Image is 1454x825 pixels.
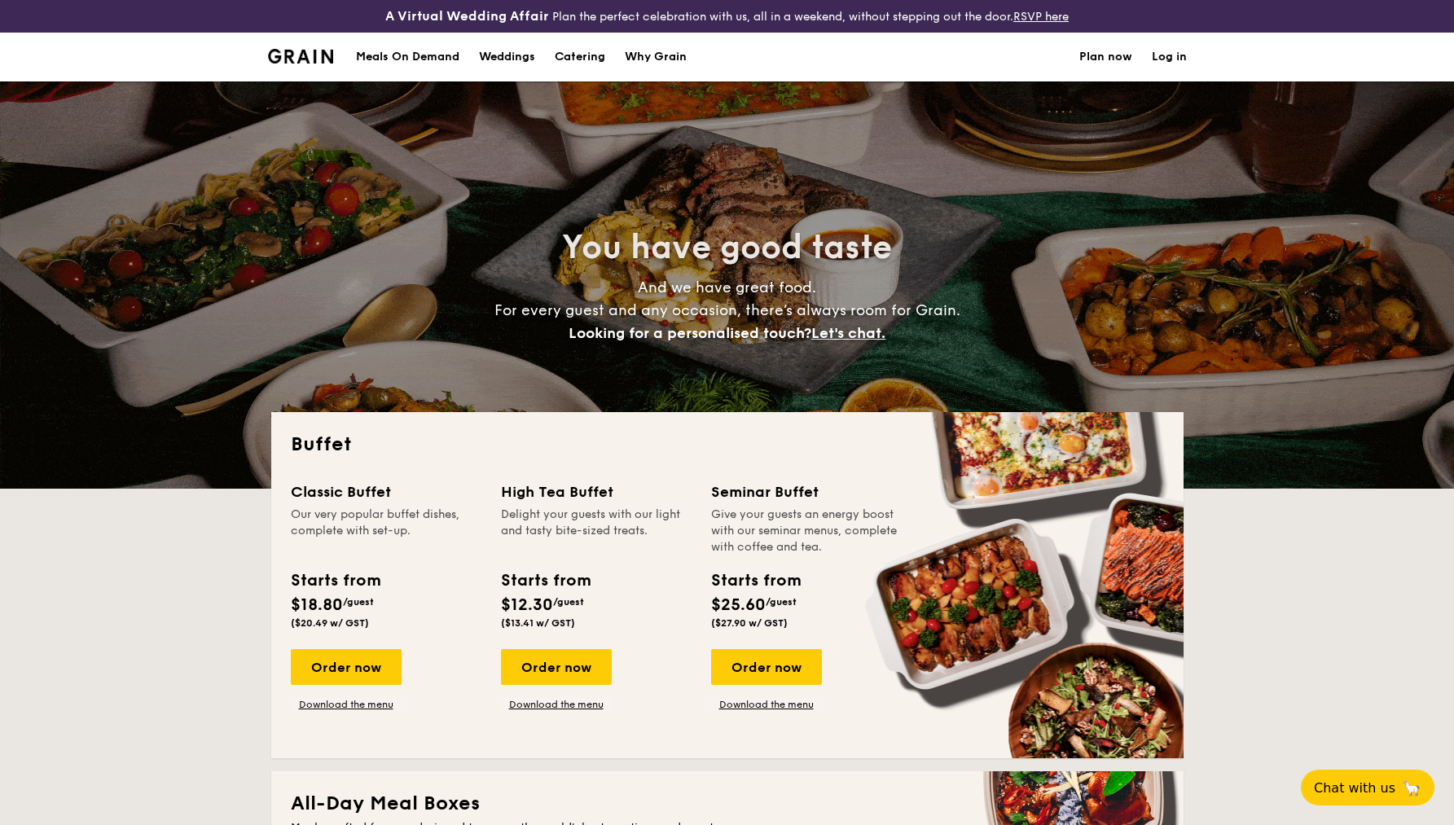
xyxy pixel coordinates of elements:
h2: Buffet [291,432,1164,458]
span: You have good taste [562,228,892,267]
div: Classic Buffet [291,481,481,503]
div: Starts from [291,568,380,593]
span: ($27.90 w/ GST) [711,617,788,629]
div: Meals On Demand [356,33,459,81]
span: /guest [553,596,584,608]
h2: All-Day Meal Boxes [291,791,1164,817]
div: Order now [501,649,612,685]
div: Our very popular buffet dishes, complete with set-up. [291,507,481,555]
span: ($20.49 w/ GST) [291,617,369,629]
a: Plan now [1079,33,1132,81]
a: Download the menu [501,698,612,711]
span: /guest [343,596,374,608]
div: Order now [711,649,822,685]
span: $18.80 [291,595,343,615]
div: Give your guests an energy boost with our seminar menus, complete with coffee and tea. [711,507,902,555]
button: Chat with us🦙 [1301,770,1434,805]
div: Plan the perfect celebration with us, all in a weekend, without stepping out the door. [258,7,1197,26]
div: Seminar Buffet [711,481,902,503]
h1: Catering [555,33,605,81]
a: Meals On Demand [346,33,469,81]
span: $25.60 [711,595,766,615]
div: Delight your guests with our light and tasty bite-sized treats. [501,507,692,555]
span: $12.30 [501,595,553,615]
div: Starts from [711,568,800,593]
h4: A Virtual Wedding Affair [385,7,549,26]
div: Weddings [479,33,535,81]
span: Looking for a personalised touch? [569,324,811,342]
span: Let's chat. [811,324,885,342]
span: /guest [766,596,797,608]
div: Starts from [501,568,590,593]
a: Weddings [469,33,545,81]
div: Order now [291,649,402,685]
a: Logotype [268,49,334,64]
img: Grain [268,49,334,64]
span: ($13.41 w/ GST) [501,617,575,629]
a: Catering [545,33,615,81]
a: RSVP here [1013,10,1069,24]
span: Chat with us [1314,780,1395,796]
span: 🦙 [1402,779,1421,797]
div: Why Grain [625,33,687,81]
a: Why Grain [615,33,696,81]
a: Download the menu [291,698,402,711]
span: And we have great food. For every guest and any occasion, there’s always room for Grain. [494,279,960,342]
a: Download the menu [711,698,822,711]
a: Log in [1152,33,1187,81]
div: High Tea Buffet [501,481,692,503]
